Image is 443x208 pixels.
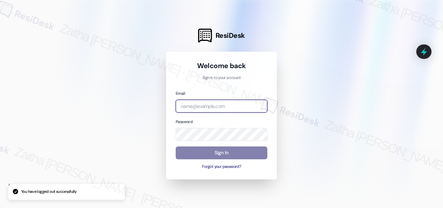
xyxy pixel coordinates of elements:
[176,91,185,96] label: Email
[176,119,192,124] label: Password
[176,75,267,81] p: Sign in to your account
[21,189,76,195] p: You have logged out successfully
[176,164,267,170] button: Forgot your password?
[176,146,267,159] button: Sign In
[216,31,245,40] span: ResiDesk
[198,29,212,42] img: ResiDesk Logo
[6,181,13,188] button: Close toast
[176,61,267,70] h1: Welcome back
[176,100,267,113] input: name@example.com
